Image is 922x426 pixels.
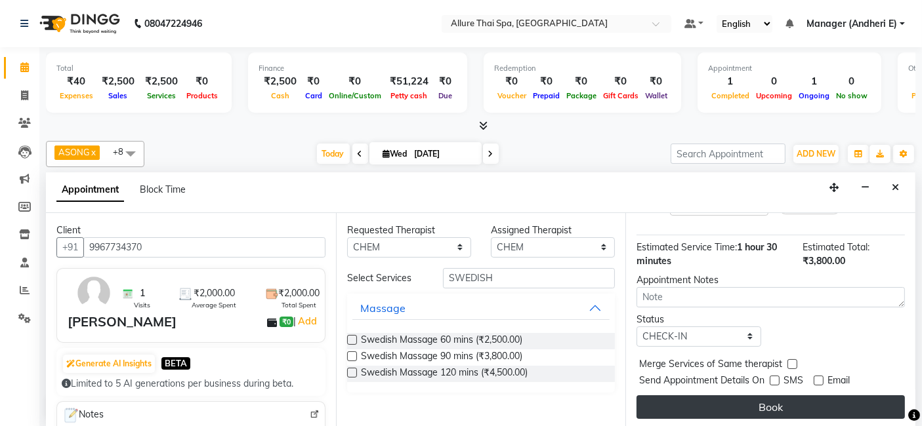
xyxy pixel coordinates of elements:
[600,91,642,100] span: Gift Cards
[600,74,642,89] div: ₹0
[144,5,202,42] b: 08047224946
[637,241,737,253] span: Estimated Service Time:
[828,374,850,390] span: Email
[56,223,325,237] div: Client
[753,91,795,100] span: Upcoming
[56,91,96,100] span: Expenses
[140,184,186,195] span: Block Time
[96,74,140,89] div: ₹2,500
[62,377,320,391] div: Limited to 5 AI generations per business during beta.
[352,296,610,320] button: Massage
[106,91,131,100] span: Sales
[317,144,350,164] span: Today
[443,268,615,288] input: Search by service name
[833,74,871,89] div: 0
[302,74,325,89] div: ₹0
[58,147,90,157] span: ASONG
[784,374,803,390] span: SMS
[435,91,455,100] span: Due
[530,74,563,89] div: ₹0
[708,91,753,100] span: Completed
[140,74,183,89] div: ₹2,500
[56,74,96,89] div: ₹40
[56,237,84,258] button: +91
[161,357,190,370] span: BETA
[753,74,795,89] div: 0
[639,374,765,390] span: Send Appointment Details On
[637,273,905,287] div: Appointment Notes
[360,300,406,316] div: Massage
[793,145,839,163] button: ADD NEW
[90,147,96,157] a: x
[385,74,434,89] div: ₹51,224
[642,74,671,89] div: ₹0
[140,286,145,300] span: 1
[434,74,457,89] div: ₹0
[803,241,870,253] span: Estimated Total:
[411,144,476,164] input: 2025-09-03
[259,74,302,89] div: ₹2,500
[33,5,123,42] img: logo
[83,237,325,258] input: Search by Name/Mobile/Email/Code
[337,271,433,285] div: Select Services
[494,91,530,100] span: Voucher
[68,312,177,332] div: [PERSON_NAME]
[75,274,113,312] img: avatar
[491,223,615,237] div: Assigned Therapist
[637,313,761,326] div: Status
[278,286,320,300] span: ₹2,000.00
[807,17,897,31] span: Manager (Andheri E)
[708,63,871,74] div: Appointment
[134,300,150,310] span: Visits
[803,255,845,267] span: ₹3,800.00
[642,91,671,100] span: Wallet
[361,349,522,366] span: Swedish Massage 90 mins (₹3,800.00)
[144,91,179,100] span: Services
[833,91,871,100] span: No show
[302,91,325,100] span: Card
[637,395,905,419] button: Book
[795,74,833,89] div: 1
[530,91,563,100] span: Prepaid
[293,313,319,329] span: |
[296,313,319,329] a: Add
[797,149,835,159] span: ADD NEW
[63,355,155,373] button: Generate AI Insights
[56,63,221,74] div: Total
[388,91,431,100] span: Petty cash
[494,63,671,74] div: Redemption
[494,74,530,89] div: ₹0
[637,241,777,267] span: 1 hour 30 minutes
[192,300,236,310] span: Average Spent
[671,144,786,164] input: Search Appointment
[280,317,293,327] span: ₹0
[183,91,221,100] span: Products
[639,357,782,374] span: Merge Services of Same therapist
[361,333,522,349] span: Swedish Massage 60 mins (₹2,500.00)
[380,149,411,159] span: Wed
[259,63,457,74] div: Finance
[347,223,471,237] div: Requested Therapist
[325,91,385,100] span: Online/Custom
[563,91,600,100] span: Package
[795,91,833,100] span: Ongoing
[325,74,385,89] div: ₹0
[194,286,235,300] span: ₹2,000.00
[708,74,753,89] div: 1
[183,74,221,89] div: ₹0
[113,146,133,157] span: +8
[563,74,600,89] div: ₹0
[62,407,104,424] span: Notes
[361,366,528,382] span: Swedish Massage 120 mins (₹4,500.00)
[282,300,316,310] span: Total Spent
[886,178,905,198] button: Close
[268,91,293,100] span: Cash
[56,178,124,202] span: Appointment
